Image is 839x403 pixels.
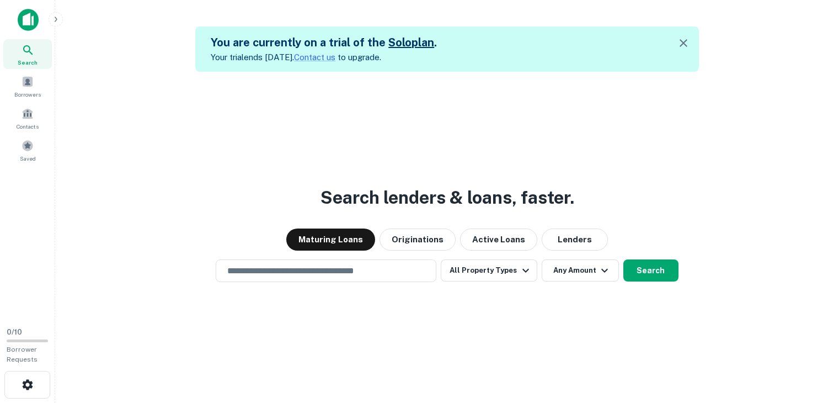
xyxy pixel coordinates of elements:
[441,259,537,282] button: All Property Types
[3,39,52,69] a: Search
[294,52,335,62] a: Contact us
[623,259,678,282] button: Search
[18,9,39,31] img: capitalize-icon.png
[20,154,36,163] span: Saved
[542,259,619,282] button: Any Amount
[784,315,839,368] iframe: Chat Widget
[388,36,434,49] a: Soloplan
[320,184,574,211] h3: Search lenders & loans, faster.
[7,346,38,363] span: Borrower Requests
[542,229,608,251] button: Lenders
[211,34,437,51] h5: You are currently on a trial of the .
[211,51,437,64] p: Your trial ends [DATE]. to upgrade.
[7,328,22,336] span: 0 / 10
[286,229,375,251] button: Maturing Loans
[17,122,39,131] span: Contacts
[380,229,456,251] button: Originations
[460,229,537,251] button: Active Loans
[3,135,52,165] a: Saved
[3,71,52,101] a: Borrowers
[3,103,52,133] a: Contacts
[18,58,38,67] span: Search
[14,90,41,99] span: Borrowers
